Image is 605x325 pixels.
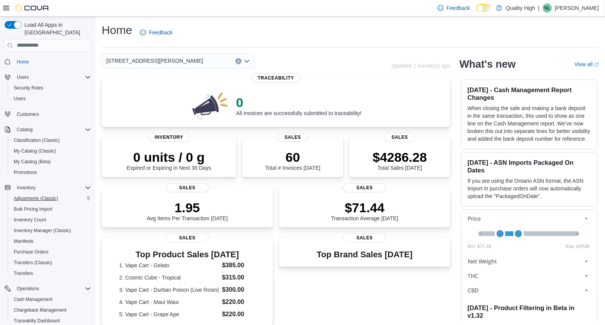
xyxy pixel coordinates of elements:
[14,238,33,244] span: Manifests
[467,86,591,101] h3: [DATE] - Cash Management Report Changes
[236,95,362,116] div: All invoices are successfully submitted to traceability!
[11,305,91,315] span: Chargeback Management
[8,305,94,315] button: Chargeback Management
[11,83,91,93] span: Security Roles
[14,159,51,165] span: My Catalog (Beta)
[14,96,26,102] span: Users
[2,72,94,83] button: Users
[17,59,29,65] span: Home
[11,168,91,177] span: Promotions
[2,283,94,294] button: Operations
[119,250,255,259] h3: Top Product Sales [DATE]
[222,297,255,307] dd: $220.00
[119,286,219,294] dt: 3. Vape Cart - Durban Poison (Live Rosin)
[2,109,94,120] button: Customers
[385,133,415,142] span: Sales
[11,205,91,214] span: Bulk Pricing Import
[277,133,308,142] span: Sales
[14,227,71,234] span: Inventory Manager (Classic)
[11,247,52,257] a: Purchase Orders
[343,183,386,192] span: Sales
[14,73,91,82] span: Users
[14,169,37,175] span: Promotions
[8,93,94,104] button: Users
[2,56,94,67] button: Home
[166,183,209,192] span: Sales
[14,206,52,212] span: Bulk Pricing Import
[222,310,255,319] dd: $220.00
[119,262,219,269] dt: 1. Vape Cart - Gelato
[11,157,91,166] span: My Catalog (Beta)
[235,58,242,64] button: Clear input
[14,260,52,266] span: Transfers (Classic)
[14,57,32,67] a: Home
[8,294,94,305] button: Cash Management
[14,125,91,134] span: Catalog
[555,3,599,13] p: [PERSON_NAME]
[11,215,91,224] span: Inventory Count
[11,305,70,315] a: Chargeback Management
[149,133,190,142] span: Inventory
[8,257,94,268] button: Transfers (Classic)
[331,200,398,221] div: Transaction Average [DATE]
[21,21,91,36] span: Load All Apps in [GEOGRAPHIC_DATA]
[343,233,386,242] span: Sales
[11,194,61,203] a: Adjustments (Classic)
[11,269,91,278] span: Transfers
[236,95,362,110] p: 0
[11,247,91,257] span: Purchase Orders
[467,304,591,319] h3: [DATE] - Product Filtering in Beta in v1.32
[17,74,29,80] span: Users
[543,3,552,13] div: Nate Lyons
[11,205,55,214] a: Bulk Pricing Import
[373,149,427,171] div: Total Sales [DATE]
[222,285,255,294] dd: $300.00
[14,148,56,154] span: My Catalog (Classic)
[467,177,591,200] p: If you are using the Ontario ASN format, the ASN Import in purchase orders will now automatically...
[467,104,591,143] p: When closing the safe and making a bank deposit in the same transaction, this used to show as one...
[574,61,599,67] a: View allExternal link
[459,58,516,70] h2: What's new
[11,237,36,246] a: Manifests
[14,57,91,67] span: Home
[119,274,219,281] dt: 2. Cosmic Cube - Tropical
[506,3,535,13] p: Quality High
[8,193,94,204] button: Adjustments (Classic)
[11,295,91,304] span: Cash Management
[2,124,94,135] button: Catalog
[137,25,175,40] a: Feedback
[127,149,211,171] div: Expired or Expiring in Next 30 Days
[373,149,427,165] p: $4286.28
[106,56,203,65] span: [STREET_ADDRESS][PERSON_NAME]
[11,295,55,304] a: Cash Management
[14,183,91,192] span: Inventory
[594,62,599,67] svg: External link
[190,90,230,121] img: 0
[222,273,255,282] dd: $315.00
[467,159,591,174] h3: [DATE] - ASN Imports Packaged On Dates
[14,249,49,255] span: Purchase Orders
[8,268,94,279] button: Transfers
[538,3,540,13] p: |
[149,29,172,36] span: Feedback
[11,168,40,177] a: Promotions
[8,204,94,214] button: Bulk Pricing Import
[8,247,94,257] button: Purchase Orders
[11,258,91,267] span: Transfers (Classic)
[8,236,94,247] button: Manifests
[14,217,46,223] span: Inventory Count
[11,94,29,103] a: Users
[244,58,250,64] button: Open list of options
[14,296,52,302] span: Cash Management
[147,200,228,215] p: 1.95
[14,110,42,119] a: Customers
[8,214,94,225] button: Inventory Count
[15,4,50,12] img: Cova
[317,250,413,259] h3: Top Brand Sales [DATE]
[17,127,32,133] span: Catalog
[14,318,60,324] span: Traceabilty Dashboard
[391,63,450,69] p: Updated 1 minute(s) ago
[14,195,58,201] span: Adjustments (Classic)
[11,237,91,246] span: Manifests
